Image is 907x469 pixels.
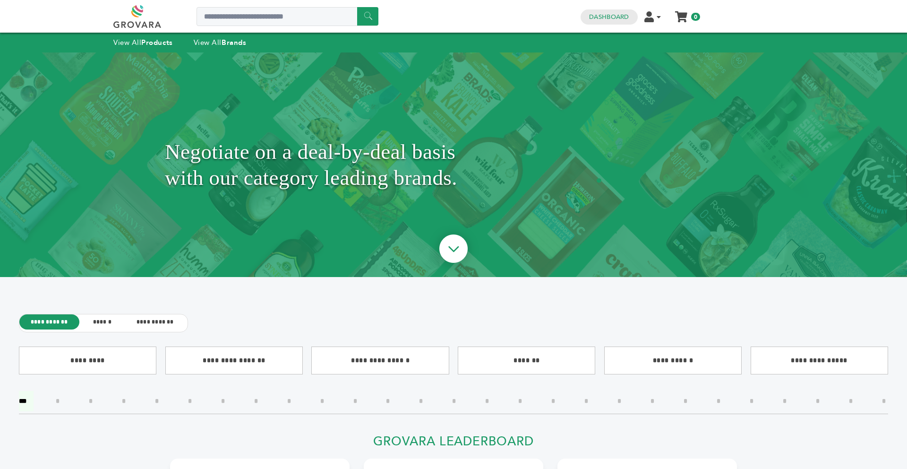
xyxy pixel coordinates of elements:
[589,13,629,21] a: Dashboard
[197,7,378,26] input: Search a product or brand...
[428,225,479,275] img: ourBrandsHeroArrow.png
[691,13,700,21] span: 0
[222,38,246,47] strong: Brands
[170,434,737,454] h2: Grovara Leaderboard
[113,38,173,47] a: View AllProducts
[194,38,247,47] a: View AllBrands
[141,38,172,47] strong: Products
[676,9,687,18] a: My Cart
[165,76,742,253] h1: Negotiate on a deal-by-deal basis with our category leading brands.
